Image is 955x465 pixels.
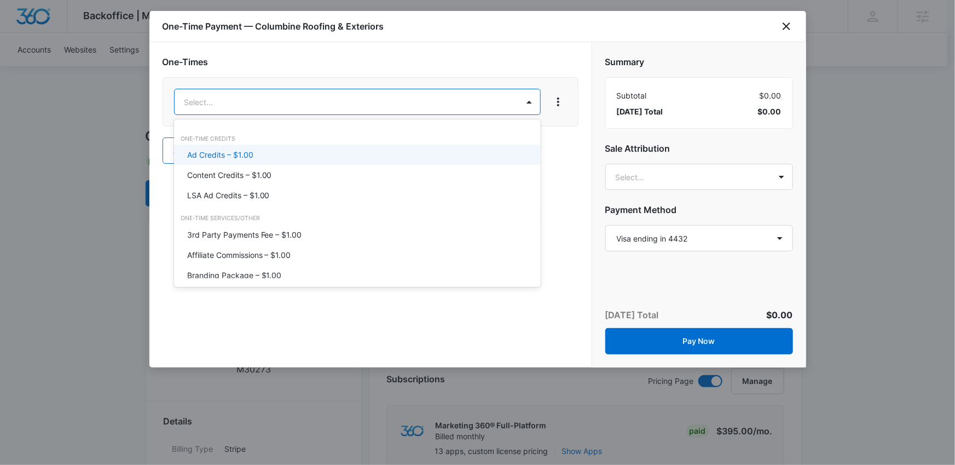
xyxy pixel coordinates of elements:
p: Ad Credits – $1.00 [187,149,253,160]
p: 3rd Party Payments Fee – $1.00 [187,229,302,240]
p: LSA Ad Credits – $1.00 [187,190,270,201]
p: Branding Package – $1.00 [187,269,282,281]
div: One-Time Credits [174,135,541,143]
div: One-Time Services/Other [174,214,541,223]
p: Affiliate Commissions – $1.00 [187,249,291,261]
p: Content Credits – $1.00 [187,169,272,181]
